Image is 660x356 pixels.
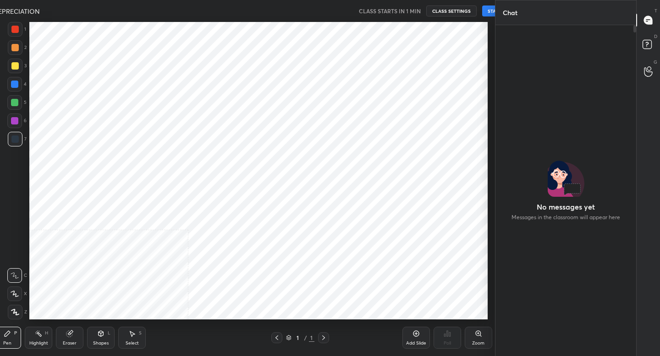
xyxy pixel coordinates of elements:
[359,7,421,15] h5: CLASS STARTS IN 1 MIN
[45,331,48,335] div: H
[63,341,77,345] div: Eraser
[7,113,27,128] div: 6
[108,331,110,335] div: L
[482,5,523,16] button: START CLASS
[406,341,426,345] div: Add Slide
[654,59,657,65] p: G
[8,22,26,37] div: 1
[472,341,484,345] div: Zoom
[29,341,48,345] div: Highlight
[126,341,139,345] div: Select
[293,335,302,340] div: 1
[8,132,27,146] div: 7
[309,334,314,342] div: 1
[14,331,17,335] div: P
[304,335,307,340] div: /
[654,33,657,40] p: D
[654,7,657,14] p: T
[7,95,27,110] div: 5
[7,286,27,301] div: X
[8,305,27,319] div: Z
[426,5,477,16] button: CLASS SETTINGS
[139,331,142,335] div: S
[495,0,525,25] p: Chat
[7,268,27,283] div: C
[8,40,27,55] div: 2
[3,341,11,345] div: Pen
[8,59,27,73] div: 3
[7,77,27,92] div: 4
[93,341,109,345] div: Shapes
